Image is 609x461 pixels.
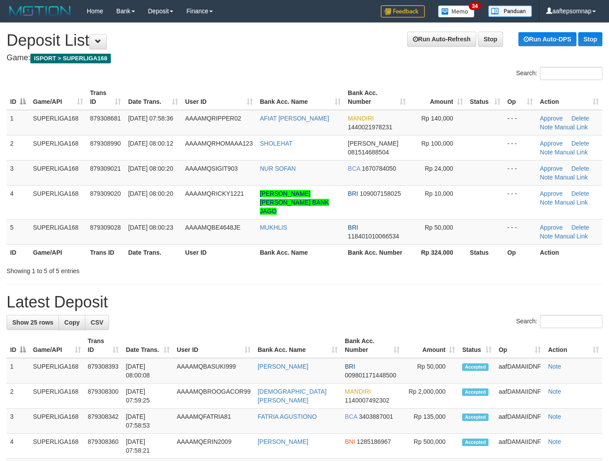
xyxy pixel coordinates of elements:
td: SUPERLIGA168 [29,434,84,459]
th: Rp 324.000 [409,244,466,260]
a: Manual Link [554,233,588,240]
td: Rp 50,000 [403,358,459,384]
a: Stop [478,32,503,47]
td: aafDAMAIIDNF [495,358,544,384]
td: 2 [7,135,29,160]
span: Rp 50,000 [425,224,453,231]
td: SUPERLIGA168 [29,110,87,135]
h1: Latest Deposit [7,293,602,311]
span: AAAAMQRICKY1221 [185,190,244,197]
a: [PERSON_NAME] [258,438,308,445]
a: Note [540,233,553,240]
th: Bank Acc. Name [256,244,344,260]
div: Showing 1 to 5 of 5 entries [7,263,247,275]
td: - - - [504,135,536,160]
input: Search: [540,67,602,80]
td: SUPERLIGA168 [29,384,84,409]
td: - - - [504,110,536,135]
td: Rp 135,000 [403,409,459,434]
a: CSV [85,315,109,330]
span: [PERSON_NAME] [348,140,398,147]
td: 5 [7,219,29,244]
a: MUKHLIS [260,224,287,231]
th: Status [467,244,504,260]
td: aafDAMAIIDNF [495,384,544,409]
a: Note [540,149,553,156]
th: Amount: activate to sort column ascending [409,85,466,110]
td: 879308342 [84,409,123,434]
th: Game/API: activate to sort column ascending [29,85,87,110]
a: Approve [540,115,563,122]
span: 879309020 [90,190,121,197]
span: BNI [345,438,355,445]
span: Copy [64,319,80,326]
td: - - - [504,219,536,244]
th: User ID: activate to sort column ascending [182,85,256,110]
a: Approve [540,140,563,147]
a: Note [548,363,561,370]
span: Copy 1140007492302 to clipboard [345,397,389,404]
td: Rp 500,000 [403,434,459,459]
th: Bank Acc. Number: activate to sort column ascending [341,333,403,358]
img: panduan.png [488,5,532,17]
a: Delete [571,165,589,172]
td: AAAAMQFATRIA81 [173,409,254,434]
a: Note [548,438,561,445]
span: BRI [348,224,358,231]
td: SUPERLIGA168 [29,409,84,434]
span: Rp 24,000 [425,165,453,172]
td: 1 [7,110,29,135]
th: Op: activate to sort column ascending [504,85,536,110]
td: - - - [504,185,536,219]
span: 879308990 [90,140,121,147]
a: SHOLEHAT [260,140,292,147]
td: 4 [7,434,29,459]
a: Show 25 rows [7,315,59,330]
a: [PERSON_NAME] [PERSON_NAME] BANK JAGO [260,190,329,215]
th: Bank Acc. Number [344,244,409,260]
input: Search: [540,315,602,328]
span: AAAAMQSIGIT903 [185,165,238,172]
td: 879308393 [84,358,123,384]
td: AAAAMQERIN2009 [173,434,254,459]
td: 3 [7,160,29,185]
span: Rp 140,000 [421,115,453,122]
td: [DATE] 08:00:08 [122,358,173,384]
span: Copy 1440021978231 to clipboard [348,124,392,131]
span: BCA [345,413,357,420]
a: Run Auto-Refresh [407,32,476,47]
a: [PERSON_NAME] [258,363,308,370]
td: 879308300 [84,384,123,409]
th: Status: activate to sort column ascending [467,85,504,110]
a: Note [540,124,553,131]
img: Button%20Memo.svg [438,5,475,18]
span: MANDIRI [345,388,371,395]
td: [DATE] 07:59:25 [122,384,173,409]
a: Note [548,388,561,395]
th: Date Trans.: activate to sort column ascending [124,85,181,110]
span: Show 25 rows [12,319,53,326]
span: [DATE] 07:58:36 [128,115,173,122]
span: Copy 3403887001 to clipboard [359,413,393,420]
span: Accepted [462,363,489,371]
h4: Game: [7,54,602,62]
a: Approve [540,224,563,231]
a: Delete [571,140,589,147]
th: ID: activate to sort column descending [7,333,29,358]
th: Trans ID: activate to sort column ascending [84,333,123,358]
a: Delete [571,224,589,231]
td: SUPERLIGA168 [29,358,84,384]
a: Delete [571,190,589,197]
span: ISPORT > SUPERLIGA168 [30,54,111,63]
th: Action: activate to sort column ascending [544,333,602,358]
a: Manual Link [554,149,588,156]
img: Feedback.jpg [381,5,425,18]
td: 1 [7,358,29,384]
td: [DATE] 07:58:53 [122,409,173,434]
td: [DATE] 07:58:21 [122,434,173,459]
span: Accepted [462,439,489,446]
span: Copy 081514688504 to clipboard [348,149,389,156]
span: [DATE] 08:00:20 [128,165,173,172]
a: Approve [540,190,563,197]
span: BRI [345,363,355,370]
